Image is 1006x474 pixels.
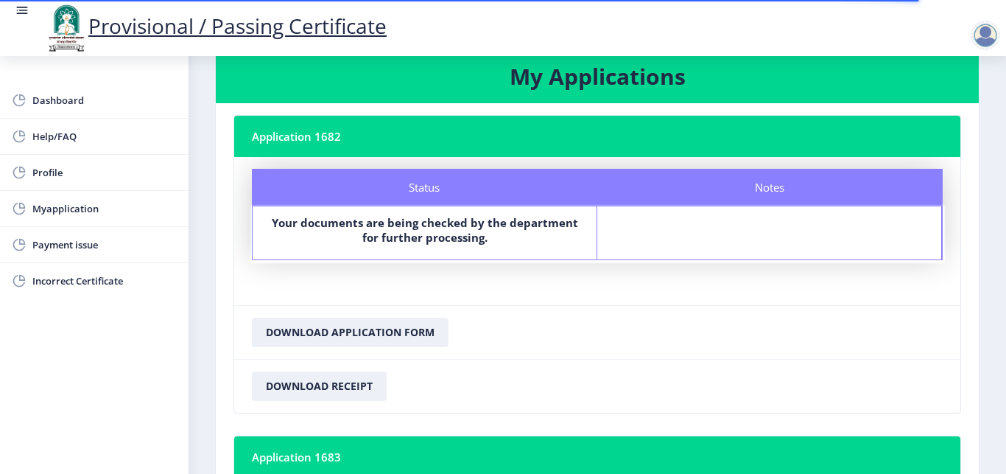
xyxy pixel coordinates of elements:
span: Help/FAQ [32,128,177,145]
span: Myapplication [32,200,177,217]
b: Your documents are being checked by the department for further processing. [272,215,578,245]
span: Payment issue [32,236,177,254]
div: Notes [597,169,943,206]
button: Download Receipt [252,372,387,401]
button: Download Application Form [252,318,449,347]
img: logo [44,3,88,53]
span: Dashboard [32,91,177,109]
h3: My Applications [233,62,961,91]
span: Incorrect Certificate [32,272,177,290]
span: Profile [32,164,177,181]
a: Provisional / Passing Certificate [44,12,387,40]
nb-card-header: Application 1682 [234,116,960,157]
div: Status [252,169,597,206]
